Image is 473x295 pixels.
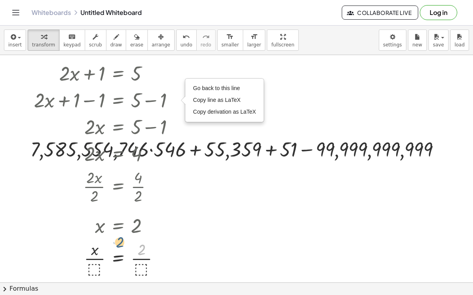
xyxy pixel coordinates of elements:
[428,29,449,51] button: save
[202,32,210,42] i: redo
[222,42,239,48] span: smaller
[217,29,243,51] button: format_sizesmaller
[271,42,294,48] span: fullscreen
[250,32,258,42] i: format_size
[126,29,147,51] button: erase
[412,42,422,48] span: new
[32,9,71,17] a: Whiteboards
[348,9,412,16] span: Collaborate Live
[383,42,402,48] span: settings
[130,42,143,48] span: erase
[247,42,261,48] span: larger
[68,32,76,42] i: keyboard
[8,42,22,48] span: insert
[342,6,418,20] button: Collaborate Live
[379,29,406,51] button: settings
[28,29,60,51] button: transform
[420,5,457,20] button: Log in
[243,29,265,51] button: format_sizelarger
[110,42,122,48] span: draw
[89,42,102,48] span: scrub
[152,42,170,48] span: arrange
[433,42,444,48] span: save
[63,42,81,48] span: keypad
[147,29,175,51] button: arrange
[59,29,85,51] button: keyboardkeypad
[193,109,256,115] span: Copy derivation as LaTeX
[181,42,192,48] span: undo
[196,29,216,51] button: redoredo
[193,97,241,103] span: Copy line as LaTeX
[226,32,234,42] i: format_size
[32,42,55,48] span: transform
[85,29,106,51] button: scrub
[182,32,190,42] i: undo
[408,29,427,51] button: new
[9,6,22,19] button: Toggle navigation
[450,29,469,51] button: load
[193,85,240,91] span: Go back to this line
[106,29,127,51] button: draw
[454,42,465,48] span: load
[267,29,298,51] button: fullscreen
[4,29,26,51] button: insert
[176,29,197,51] button: undoundo
[201,42,211,48] span: redo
